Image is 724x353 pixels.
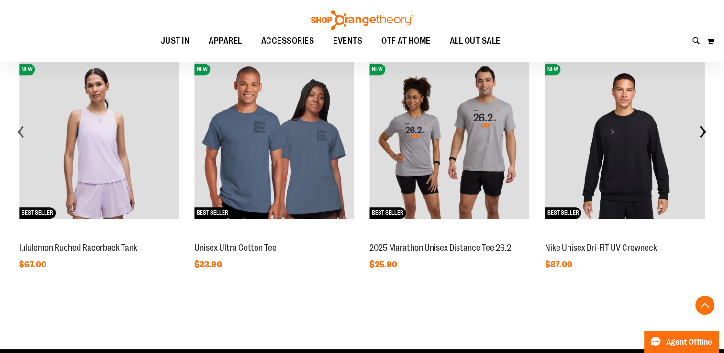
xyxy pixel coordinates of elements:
[545,207,581,219] span: BEST SELLER
[693,122,713,141] div: next
[194,232,354,240] a: Unisex Ultra Cotton TeeNEWBEST SELLER
[545,260,574,269] span: $87.00
[450,30,501,52] span: ALL OUT SALE
[19,207,56,219] span: BEST SELLER
[194,207,231,219] span: BEST SELLER
[545,59,705,219] img: Nike Unisex Dri-FIT UV Crewneck
[644,331,718,353] button: Agent Offline
[545,232,705,240] a: Nike Unisex Dri-FIT UV CrewneckNEWBEST SELLER
[19,59,179,219] img: lululemon Ruched Racerback Tank
[369,232,529,240] a: 2025 Marathon Unisex Distance Tee 26.2NEWBEST SELLER
[194,64,210,75] span: NEW
[19,243,137,253] a: lululemon Ruched Racerback Tank
[19,260,48,269] span: $67.00
[19,232,179,240] a: lululemon Ruched Racerback TankNEWBEST SELLER
[695,296,714,315] button: Back To Top
[545,243,657,253] a: Nike Unisex Dri-FIT UV Crewneck
[666,338,712,347] span: Agent Offline
[19,64,35,75] span: NEW
[209,30,242,52] span: APPAREL
[369,260,399,269] span: $25.90
[11,122,31,141] div: prev
[369,59,529,219] img: 2025 Marathon Unisex Distance Tee 26.2
[161,30,190,52] span: JUST IN
[333,30,362,52] span: EVENTS
[545,64,561,75] span: NEW
[194,243,277,253] a: Unisex Ultra Cotton Tee
[369,207,406,219] span: BEST SELLER
[310,10,415,30] img: Shop Orangetheory
[194,260,223,269] span: $33.90
[369,243,511,253] a: 2025 Marathon Unisex Distance Tee 26.2
[261,30,314,52] span: ACCESSORIES
[381,30,431,52] span: OTF AT HOME
[369,64,385,75] span: NEW
[194,59,354,219] img: Unisex Ultra Cotton Tee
